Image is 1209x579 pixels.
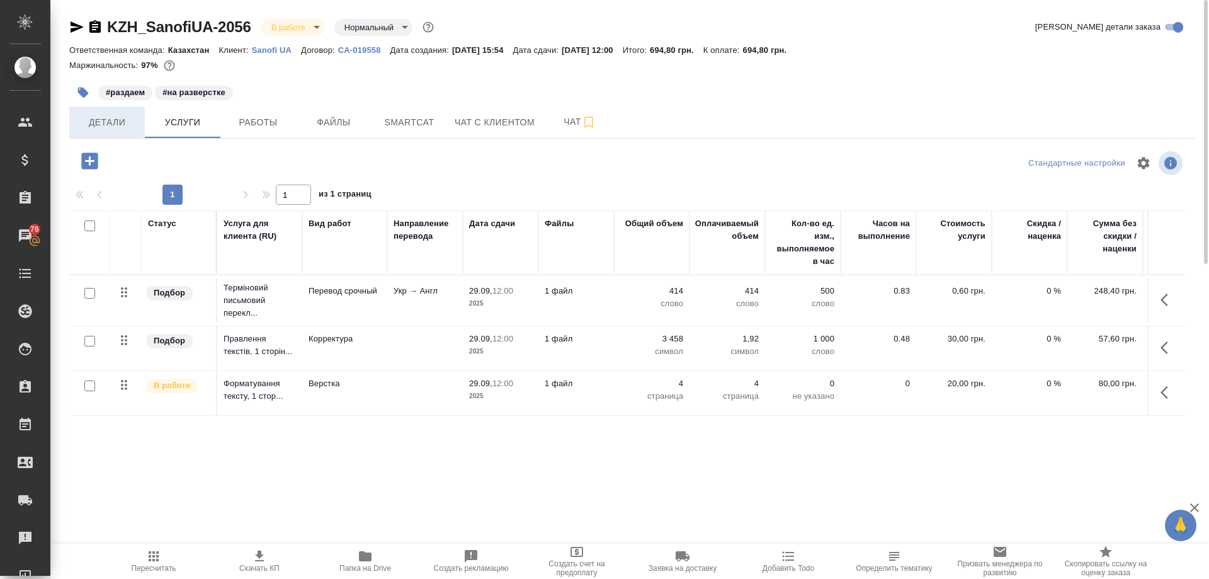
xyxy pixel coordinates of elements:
div: Сумма без скидки / наценки [1074,217,1137,255]
p: 1 000 [771,333,834,345]
button: Доп статусы указывают на важность/срочность заказа [420,19,436,35]
div: Стоимость услуги [922,217,985,243]
p: не указано [771,390,834,403]
p: страница [696,390,759,403]
span: на разверстке [154,86,234,97]
div: Файлы [545,217,574,230]
span: Настроить таблицу [1128,148,1159,178]
button: В работе [268,22,309,33]
p: 3 458 [620,333,683,345]
span: Чат с клиентом [455,115,535,130]
p: [DATE] 12:00 [562,45,623,55]
a: CA-019558 [338,44,390,55]
a: KZH_SanofiUA-2056 [107,18,251,35]
p: 30,00 грн. [922,333,985,345]
p: 500 [771,285,834,297]
button: Добавить тэг [69,79,97,106]
p: слово [771,345,834,358]
div: В работе [261,19,324,36]
div: Скидка / наценка [998,217,1061,243]
p: #раздаем [106,86,145,99]
p: 414 [620,285,683,297]
span: раздаем [97,86,154,97]
div: Направление перевода [394,217,457,243]
p: 0 % [998,333,1061,345]
p: Маржинальность: [69,60,141,70]
span: 76 [23,223,47,236]
p: 2025 [469,345,532,358]
span: Smartcat [379,115,440,130]
p: 12:00 [492,334,513,343]
p: слово [696,297,759,310]
p: 1 файл [545,333,608,345]
span: Услуги [152,115,213,130]
p: 0 % [998,377,1061,390]
p: 97% [141,60,161,70]
p: слово [771,297,834,310]
p: слово [620,297,683,310]
svg: Подписаться [581,115,596,130]
div: В работе [334,19,412,36]
p: 29.09, [469,286,492,295]
p: 248,40 грн. [1074,285,1137,297]
button: Показать кнопки [1153,333,1183,363]
p: Корректура [309,333,381,345]
p: Договор: [301,45,338,55]
p: 694,80 грн. [743,45,797,55]
p: 2025 [469,390,532,403]
p: Правлення текстів, 1 сторін... [224,333,296,358]
p: 80,00 грн. [1074,377,1137,390]
p: Форматування тексту, 1 стор... [224,377,296,403]
p: 414 [696,285,759,297]
p: 57,60 грн. [1074,333,1137,345]
span: из 1 страниц [319,186,372,205]
p: 0 % [998,285,1061,297]
p: символ [696,345,759,358]
p: 2025 [469,297,532,310]
p: Дата сдачи: [513,45,562,55]
span: 🙏 [1170,512,1191,539]
p: К оплате: [703,45,743,55]
span: Файлы [304,115,364,130]
td: 0 [841,371,916,415]
div: Статус [148,217,176,230]
span: Работы [228,115,288,130]
div: Кол-во ед. изм., выполняемое в час [771,217,834,268]
p: 20,00 грн. [922,377,985,390]
p: Верстка [309,377,381,390]
button: Скопировать ссылку [88,20,103,35]
p: 29.09, [469,379,492,388]
div: split button [1025,154,1128,173]
p: 0 [771,377,834,390]
p: 29.09, [469,334,492,343]
p: Подбор [154,335,185,347]
p: Дата создания: [390,45,452,55]
p: 12:00 [492,379,513,388]
button: Скопировать ссылку для ЯМессенджера [69,20,84,35]
button: 0.00 UAH; 32.00 RUB; [161,57,178,74]
p: 4 [620,377,683,390]
span: Детали [77,115,137,130]
p: 1,92 [696,333,759,345]
p: страница [620,390,683,403]
td: 0.48 [841,326,916,370]
p: 1 файл [545,377,608,390]
button: Показать кнопки [1153,377,1183,408]
button: 🙏 [1165,510,1196,541]
p: #на разверстке [162,86,225,99]
p: Перевод срочный [309,285,381,297]
p: Sanofi UA [252,45,301,55]
td: 0.83 [841,278,916,323]
div: Услуга для клиента (RU) [224,217,296,243]
a: 76 [3,220,47,251]
div: Дата сдачи [469,217,515,230]
p: 12:00 [492,286,513,295]
p: Ответственная команда: [69,45,168,55]
div: Оплачиваемый объем [695,217,759,243]
p: Подбор [154,287,185,299]
span: Посмотреть информацию [1159,151,1185,175]
p: Казахстан [168,45,219,55]
div: Общий объем [625,217,683,230]
p: CA-019558 [338,45,390,55]
a: Sanofi UA [252,44,301,55]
